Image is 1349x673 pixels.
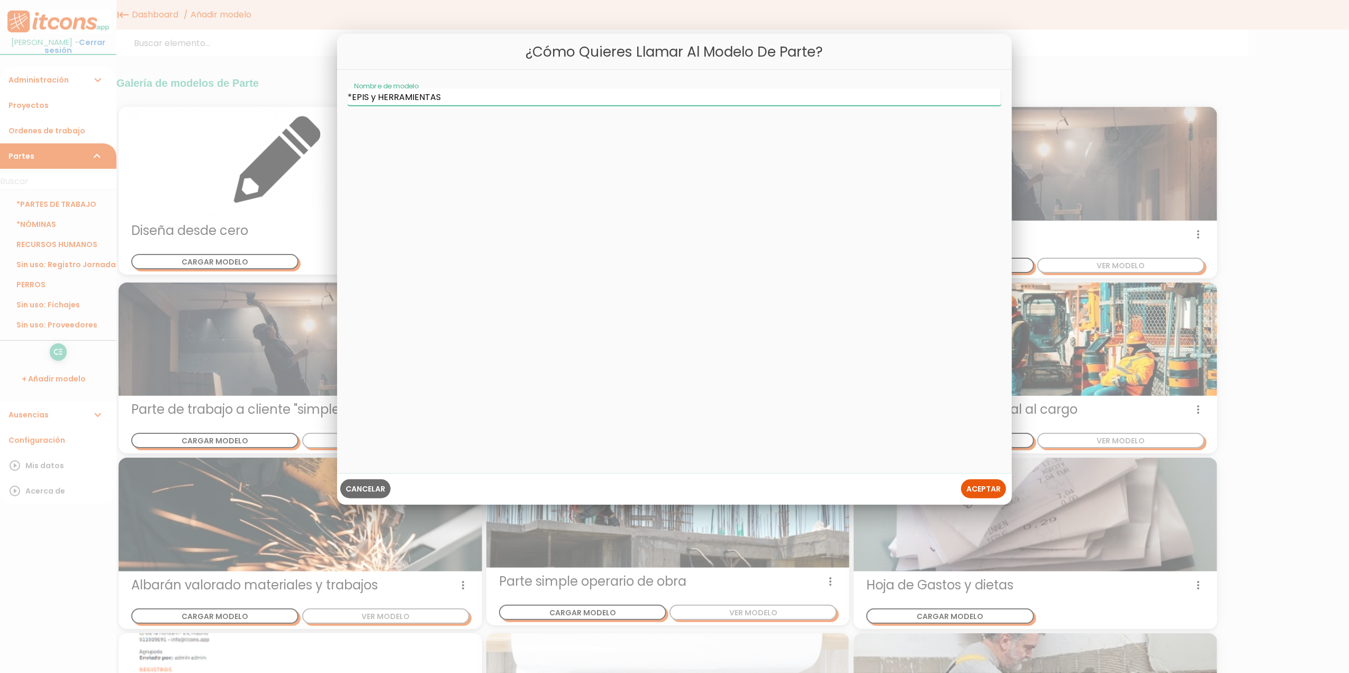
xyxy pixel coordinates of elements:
span: Aceptar [966,484,1001,494]
h5: ¿Cómo quieres llamar al modelo de Parte? [345,42,1004,61]
span: Cancelar [346,484,385,494]
label: Nombre de modelo [354,81,419,91]
button: Close [340,479,391,498]
button: next [961,479,1006,498]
